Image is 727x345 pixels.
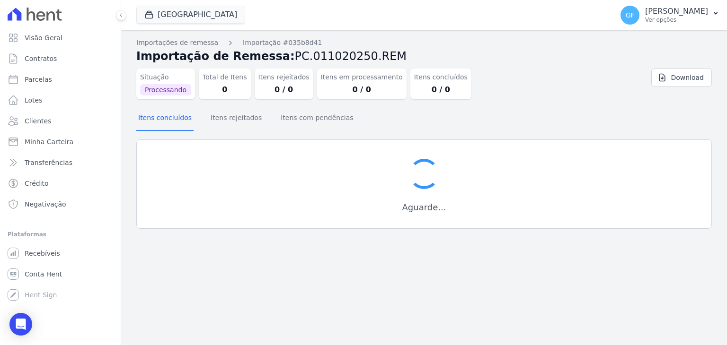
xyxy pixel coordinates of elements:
[414,84,468,95] dd: 0 / 0
[321,72,403,82] dt: Itens em processamento
[209,106,264,131] button: Itens rejeitados
[645,16,708,24] p: Ver opções
[4,49,117,68] a: Contratos
[25,137,73,147] span: Minha Carteira
[8,229,113,240] div: Plataformas
[626,12,635,18] span: GF
[25,54,57,63] span: Contratos
[243,38,322,48] a: Importação #035b8d41
[136,38,218,48] a: Importações de remessa
[651,69,712,86] a: Download
[25,249,60,258] span: Recebíveis
[136,106,194,131] button: Itens concluídos
[414,72,468,82] dt: Itens concluídos
[4,91,117,110] a: Lotes
[136,6,245,24] button: [GEOGRAPHIC_DATA]
[25,179,49,188] span: Crédito
[25,269,62,279] span: Conta Hent
[4,153,117,172] a: Transferências
[25,158,72,167] span: Transferências
[613,2,727,28] button: GF [PERSON_NAME] Ver opções
[4,112,117,130] a: Clientes
[645,7,708,16] p: [PERSON_NAME]
[4,265,117,284] a: Conta Hent
[321,84,403,95] dd: 0 / 0
[279,106,355,131] button: Itens com pendências
[4,70,117,89] a: Parcelas
[4,244,117,263] a: Recebíveis
[25,199,66,209] span: Negativação
[203,84,247,95] dd: 0
[152,202,696,213] h3: Aguarde...
[4,28,117,47] a: Visão Geral
[136,38,712,48] nav: Breadcrumb
[140,84,191,95] span: Processando
[4,195,117,214] a: Negativação
[4,132,117,151] a: Minha Carteira
[4,174,117,193] a: Crédito
[140,72,191,82] dt: Situação
[25,75,52,84] span: Parcelas
[203,72,247,82] dt: Total de Itens
[25,95,43,105] span: Lotes
[25,116,51,126] span: Clientes
[136,48,712,65] h2: Importação de Remessa:
[295,50,407,63] span: PC.011020250.REM
[9,313,32,336] div: Open Intercom Messenger
[25,33,62,43] span: Visão Geral
[258,72,310,82] dt: Itens rejeitados
[258,84,310,95] dd: 0 / 0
